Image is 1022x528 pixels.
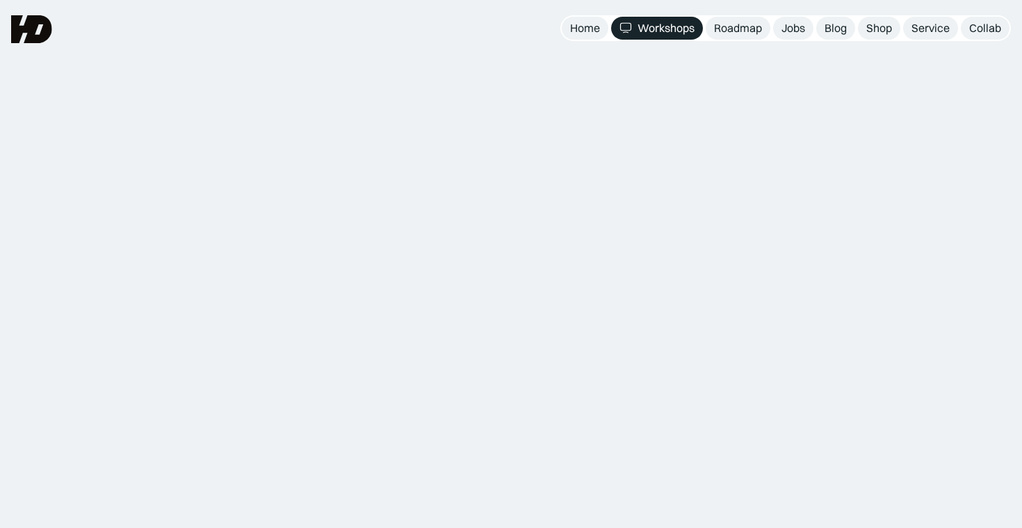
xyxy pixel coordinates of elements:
[562,17,608,40] a: Home
[638,21,695,35] div: Workshops
[773,17,813,40] a: Jobs
[903,17,958,40] a: Service
[816,17,855,40] a: Blog
[714,21,762,35] div: Roadmap
[825,21,847,35] div: Blog
[706,17,770,40] a: Roadmap
[570,21,600,35] div: Home
[911,21,950,35] div: Service
[611,17,703,40] a: Workshops
[866,21,892,35] div: Shop
[961,17,1009,40] a: Collab
[969,21,1001,35] div: Collab
[781,21,805,35] div: Jobs
[858,17,900,40] a: Shop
